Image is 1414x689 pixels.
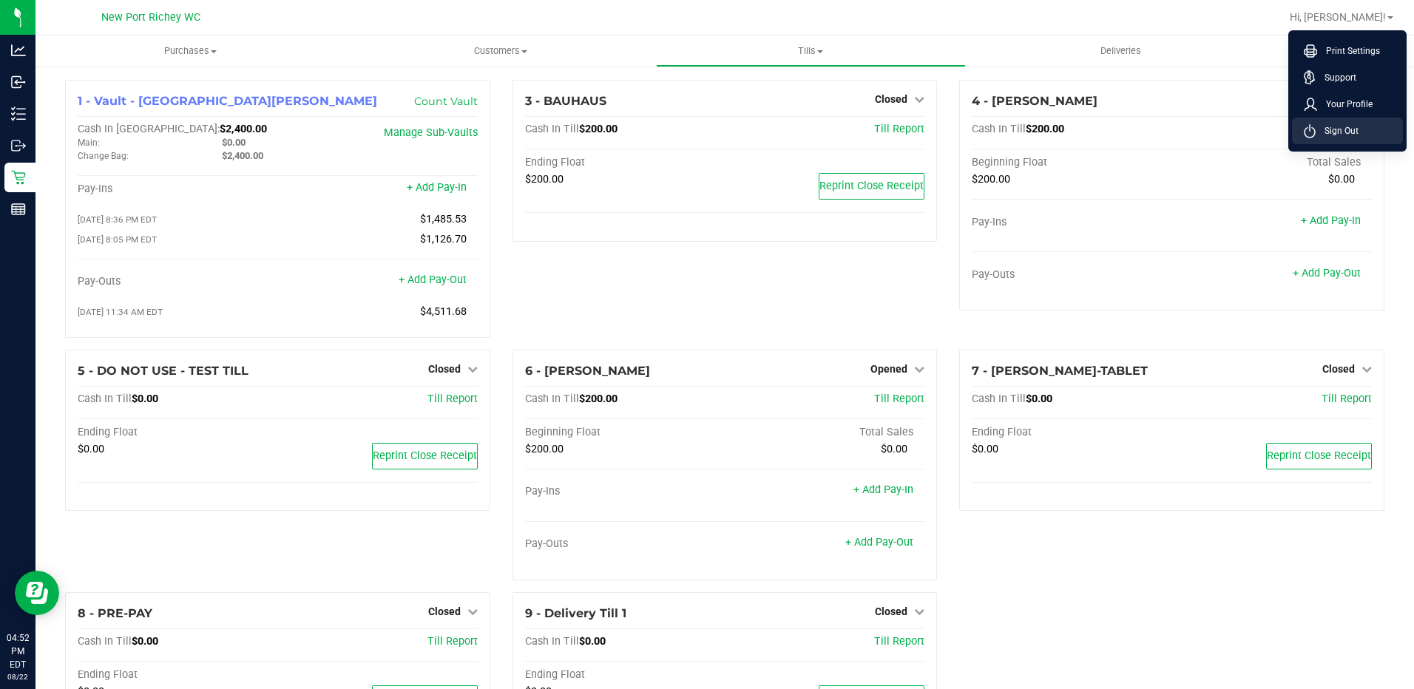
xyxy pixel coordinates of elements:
[875,93,907,105] span: Closed
[78,668,277,682] div: Ending Float
[881,443,907,455] span: $0.00
[78,364,248,378] span: 5 - DO NOT USE - TEST TILL
[399,274,467,286] a: + Add Pay-Out
[78,393,132,405] span: Cash In Till
[15,571,59,615] iframe: Resource center
[972,443,998,455] span: $0.00
[407,181,467,194] a: + Add Pay-In
[1172,156,1372,169] div: Total Sales
[420,213,467,225] span: $1,485.53
[1026,123,1064,135] span: $200.00
[1317,44,1380,58] span: Print Settings
[1328,173,1355,186] span: $0.00
[725,426,924,439] div: Total Sales
[1316,70,1356,85] span: Support
[1267,449,1371,462] span: Reprint Close Receipt
[1080,44,1161,58] span: Deliveries
[427,635,478,648] a: Till Report
[525,393,579,405] span: Cash In Till
[1292,118,1403,144] li: Sign Out
[78,275,277,288] div: Pay-Outs
[972,216,1171,229] div: Pay-Ins
[525,635,579,648] span: Cash In Till
[414,95,478,108] a: Count Vault
[78,94,377,108] span: 1 - Vault - [GEOGRAPHIC_DATA][PERSON_NAME]
[966,35,1276,67] a: Deliveries
[78,443,104,455] span: $0.00
[78,214,157,225] span: [DATE] 8:36 PM EDT
[101,11,200,24] span: New Port Richey WC
[78,307,163,317] span: [DATE] 11:34 AM EDT
[384,126,478,139] a: Manage Sub-Vaults
[222,137,246,148] span: $0.00
[870,363,907,375] span: Opened
[7,631,29,671] p: 04:52 PM EDT
[7,671,29,682] p: 08/22
[845,536,913,549] a: + Add Pay-Out
[11,75,26,89] inline-svg: Inbound
[874,123,924,135] a: Till Report
[11,170,26,185] inline-svg: Retail
[222,150,263,161] span: $2,400.00
[657,44,965,58] span: Tills
[78,138,100,148] span: Main:
[579,635,606,648] span: $0.00
[11,43,26,58] inline-svg: Analytics
[972,123,1026,135] span: Cash In Till
[11,138,26,153] inline-svg: Outbound
[1322,363,1355,375] span: Closed
[1301,214,1361,227] a: + Add Pay-In
[525,364,650,378] span: 6 - [PERSON_NAME]
[972,268,1171,282] div: Pay-Outs
[78,606,152,620] span: 8 - PRE-PAY
[35,44,345,58] span: Purchases
[78,183,277,196] div: Pay-Ins
[525,443,564,455] span: $200.00
[35,35,345,67] a: Purchases
[1322,393,1372,405] a: Till Report
[525,123,579,135] span: Cash In Till
[819,180,924,192] span: Reprint Close Receipt
[132,635,158,648] span: $0.00
[78,123,220,135] span: Cash In [GEOGRAPHIC_DATA]:
[78,151,129,161] span: Change Bag:
[656,35,966,67] a: Tills
[220,123,267,135] span: $2,400.00
[345,35,655,67] a: Customers
[78,635,132,648] span: Cash In Till
[525,485,725,498] div: Pay-Ins
[427,393,478,405] a: Till Report
[78,234,157,245] span: [DATE] 8:05 PM EDT
[972,364,1148,378] span: 7 - [PERSON_NAME]-TABLET
[579,123,618,135] span: $200.00
[875,605,907,617] span: Closed
[1026,393,1052,405] span: $0.00
[346,44,654,58] span: Customers
[420,305,467,318] span: $4,511.68
[373,449,477,462] span: Reprint Close Receipt
[132,393,158,405] span: $0.00
[972,173,1010,186] span: $200.00
[972,393,1026,405] span: Cash In Till
[874,393,924,405] a: Till Report
[525,173,564,186] span: $200.00
[525,537,725,551] div: Pay-Outs
[972,156,1171,169] div: Beginning Float
[525,606,626,620] span: 9 - Delivery Till 1
[525,668,725,682] div: Ending Float
[819,173,924,200] button: Reprint Close Receipt
[1316,123,1359,138] span: Sign Out
[11,202,26,217] inline-svg: Reports
[428,605,461,617] span: Closed
[372,443,478,469] button: Reprint Close Receipt
[525,94,606,108] span: 3 - BAUHAUS
[428,363,461,375] span: Closed
[1317,97,1373,112] span: Your Profile
[78,426,277,439] div: Ending Float
[874,635,924,648] a: Till Report
[525,156,725,169] div: Ending Float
